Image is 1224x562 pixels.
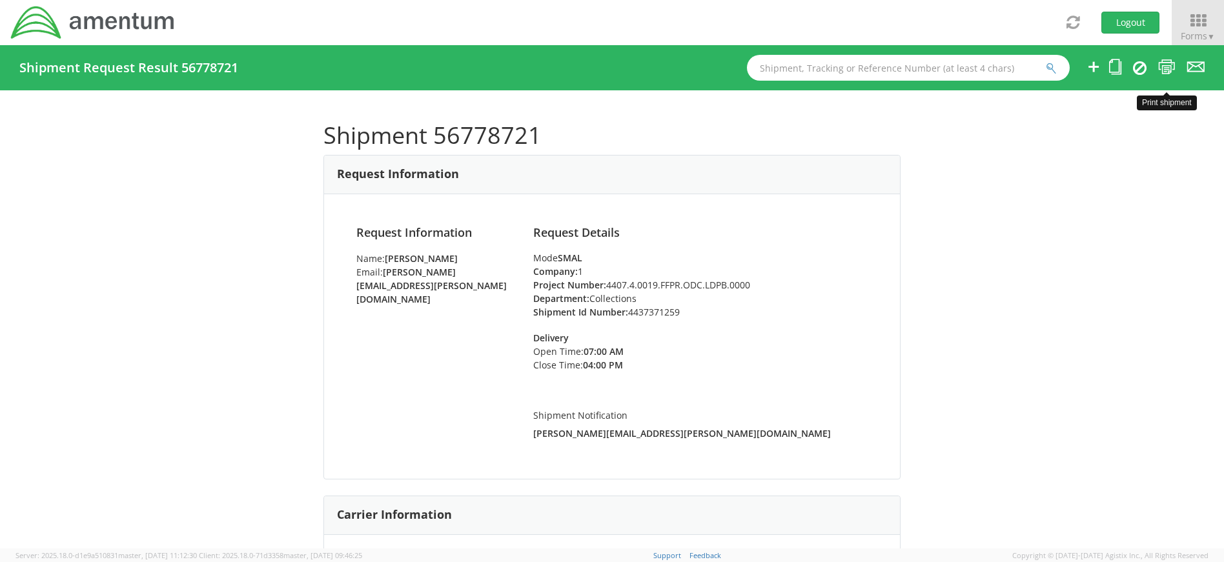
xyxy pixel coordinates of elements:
[583,359,623,371] strong: 04:00 PM
[1207,31,1215,42] span: ▼
[533,278,868,292] li: 4407.4.0019.FFPR.ODC.LDPB.0000
[533,279,606,291] strong: Project Number:
[533,305,868,319] li: 4437371259
[1137,95,1197,110] div: Print shipment
[10,5,176,41] img: dyn-intl-logo-049831509241104b2a82.png
[385,252,458,265] strong: [PERSON_NAME]
[337,168,459,181] h3: Request Information
[533,252,868,265] div: Mode
[533,265,578,277] strong: Company:
[533,292,868,305] li: Collections
[337,508,452,521] h3: Carrier Information
[1101,12,1159,34] button: Logout
[584,345,624,357] strong: 07:00 AM
[533,427,831,439] strong: [PERSON_NAME][EMAIL_ADDRESS][PERSON_NAME][DOMAIN_NAME]
[558,252,582,264] strong: SMAL
[356,266,507,305] strong: [PERSON_NAME][EMAIL_ADDRESS][PERSON_NAME][DOMAIN_NAME]
[356,252,514,265] li: Name:
[533,292,589,305] strong: Department:
[533,332,569,344] strong: Delivery
[1181,30,1215,42] span: Forms
[356,265,514,306] li: Email:
[1012,550,1209,561] span: Copyright © [DATE]-[DATE] Agistix Inc., All Rights Reserved
[533,226,868,239] h4: Request Details
[283,550,362,560] span: master, [DATE] 09:46:25
[118,550,197,560] span: master, [DATE] 11:12:30
[356,226,514,239] h4: Request Information
[533,265,868,278] li: 1
[533,358,663,372] li: Close Time:
[19,61,238,75] h4: Shipment Request Result 56778721
[15,550,197,560] span: Server: 2025.18.0-d1e9a510831
[689,550,721,560] a: Feedback
[533,306,628,318] strong: Shipment Id Number:
[533,410,868,420] h5: Shipment Notification
[533,345,663,358] li: Open Time:
[199,550,362,560] span: Client: 2025.18.0-71d3358
[747,55,1070,81] input: Shipment, Tracking or Reference Number (at least 4 chars)
[653,550,681,560] a: Support
[323,123,901,148] h1: Shipment 56778721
